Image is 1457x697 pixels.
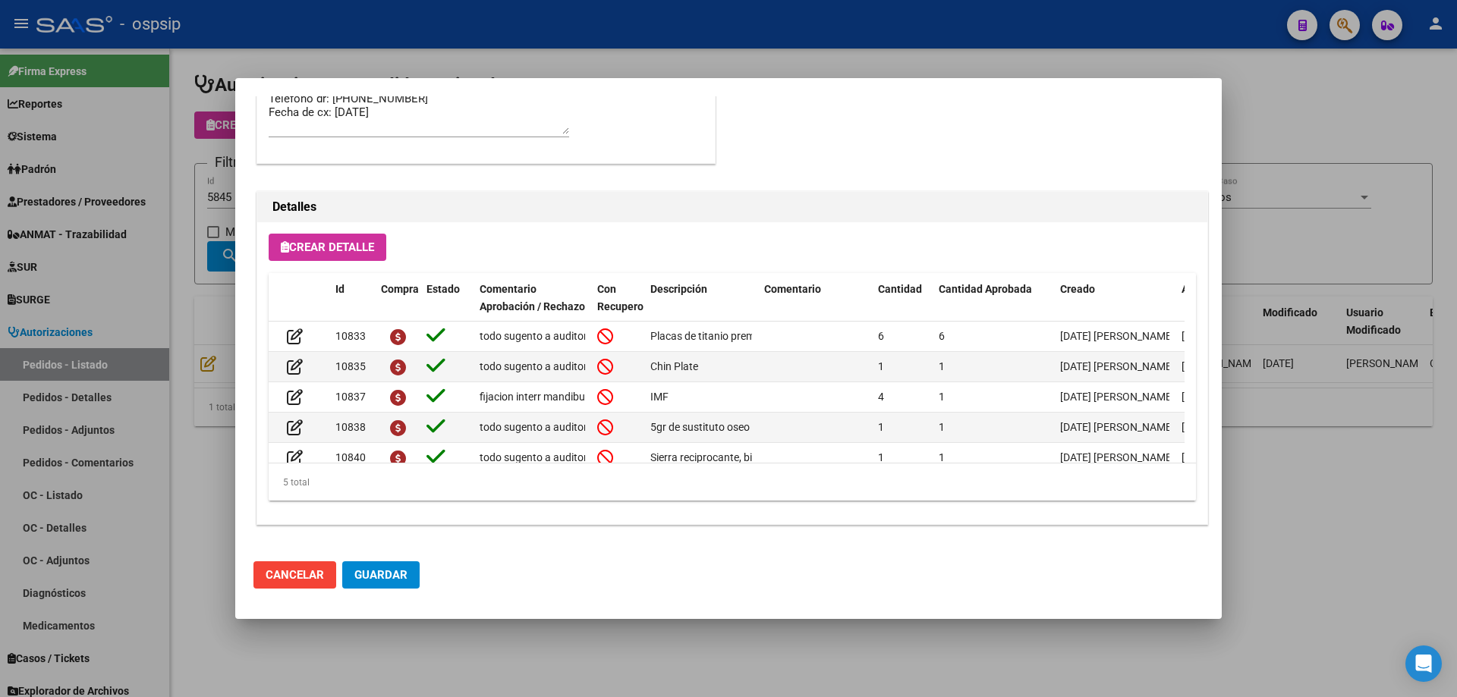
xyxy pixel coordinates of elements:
[1182,391,1296,403] span: [DATE] [PERSON_NAME]
[764,283,821,295] span: Comentario
[335,283,345,295] span: Id
[878,421,884,433] span: 1
[650,360,698,372] span: Chin Plate
[335,421,366,433] span: 10838
[878,391,884,403] span: 4
[1060,360,1175,372] span: [DATE] [PERSON_NAME]
[1405,645,1442,682] div: Open Intercom Messenger
[1060,283,1095,295] span: Creado
[939,330,945,342] span: 6
[480,330,882,342] span: todo sugento a auditoria posterior con RX , certificado implante y protocolo quirurgico
[480,421,882,433] span: todo sugento a auditoria posterior con RX , certificado implante y protocolo quirurgico
[354,568,408,582] span: Guardar
[329,273,375,340] datatable-header-cell: Id
[939,451,945,463] span: 1
[650,283,707,295] span: Descripción
[1175,273,1327,340] datatable-header-cell: Aprobado/Rechazado x
[281,240,374,254] span: Crear Detalle
[650,451,1167,463] span: Sierra reciprocante, bisturí piezoeléctrico Bone Scapel, planificación virtual con confección de ...
[1060,391,1175,403] span: [DATE] [PERSON_NAME]
[878,283,922,295] span: Cantidad
[650,391,669,403] span: IMF
[1060,451,1175,463] span: [DATE] [PERSON_NAME]
[1182,451,1296,463] span: [DATE] [PERSON_NAME]
[591,273,644,340] datatable-header-cell: Con Recupero
[480,360,882,372] span: todo sugento a auditoria posterior con RX , certificado implante y protocolo quirurgico
[480,391,1014,403] span: fijacion interr mandibular!!.. todo sugento a auditoria posterior con RX , certificado implante y...
[335,360,366,372] span: 10835
[1060,330,1175,342] span: [DATE] [PERSON_NAME]
[878,360,884,372] span: 1
[939,421,945,433] span: 1
[1182,421,1296,433] span: [DATE] [PERSON_NAME]
[480,283,585,312] span: Comentario Aprobación / Rechazo
[872,273,933,340] datatable-header-cell: Cantidad
[878,330,884,342] span: 6
[1054,273,1175,340] datatable-header-cell: Creado
[1182,330,1296,342] span: [DATE] [PERSON_NAME]
[650,421,750,433] span: 5gr de sustituto oseo
[335,330,366,342] span: 10833
[426,283,460,295] span: Estado
[342,561,420,589] button: Guardar
[269,463,1196,501] div: 5 total
[335,391,366,403] span: 10837
[939,283,1032,295] span: Cantidad Aprobada
[878,451,884,463] span: 1
[272,198,1192,216] h2: Detalles
[939,360,945,372] span: 1
[933,273,1054,340] datatable-header-cell: Cantidad Aprobada
[381,283,419,295] span: Compra
[253,561,336,589] button: Cancelar
[420,273,474,340] datatable-header-cell: Estado
[335,451,366,463] span: 10840
[1182,283,1294,295] span: Aprobado/Rechazado x
[1182,360,1296,372] span: [DATE] [PERSON_NAME]
[266,568,324,582] span: Cancelar
[644,273,758,340] datatable-header-cell: Descripción
[1060,421,1175,433] span: [DATE] [PERSON_NAME]
[650,330,1024,342] span: Placas de titanio premoldeadas sistema 1.5 y 2.0 con tornillos correspondientes
[375,273,420,340] datatable-header-cell: Compra
[474,273,591,340] datatable-header-cell: Comentario Aprobación / Rechazo
[939,391,945,403] span: 1
[269,234,386,261] button: Crear Detalle
[480,451,882,463] span: todo sugento a auditoria posterior con RX , certificado implante y protocolo quirurgico
[758,273,872,340] datatable-header-cell: Comentario
[597,283,644,312] span: Con Recupero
